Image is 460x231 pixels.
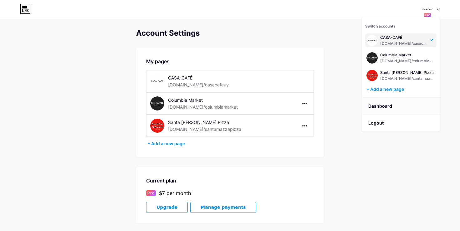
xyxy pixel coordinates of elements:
[168,81,229,88] div: [DOMAIN_NAME]/casacafeuy
[380,59,435,64] div: [DOMAIN_NAME]/columbiamarket
[201,205,246,210] span: Manage payments
[150,96,164,110] img: columbiamarket
[380,76,435,81] div: [DOMAIN_NAME]/santamazzapizza
[150,119,164,133] img: santamazzapizza
[380,53,435,58] div: Columbia Market
[362,115,440,131] li: Logout
[422,3,433,15] img: Martin Alvarez
[146,202,188,213] button: Upgrade
[168,74,253,81] div: CASA-CAFÉ
[365,24,396,28] span: Switch accounts
[168,104,238,110] div: [DOMAIN_NAME]/columbiamarket
[146,58,314,65] div: My pages
[362,98,440,115] a: Dashboard
[380,70,435,75] div: Santa [PERSON_NAME] Pizza
[156,205,177,210] span: Upgrade
[147,190,155,196] span: Pro
[380,41,428,46] div: [DOMAIN_NAME]/casacafeuy
[168,126,241,132] div: [DOMAIN_NAME]/santamazzapizza
[147,141,314,147] div: + Add a new page
[168,97,257,103] div: Columbia Market
[380,35,428,40] div: CASA-CAFÉ
[146,177,314,184] div: Current plan
[366,35,378,46] img: Martin Alvarez
[366,52,378,64] img: Martin Alvarez
[190,202,256,213] button: Manage payments
[136,29,324,38] div: Account Settings
[366,70,378,81] img: Martin Alvarez
[150,74,164,88] img: casacafeuy
[159,189,191,197] div: $7 per month
[366,86,437,92] div: + Add a new page
[168,119,257,126] div: Santa [PERSON_NAME] Pizza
